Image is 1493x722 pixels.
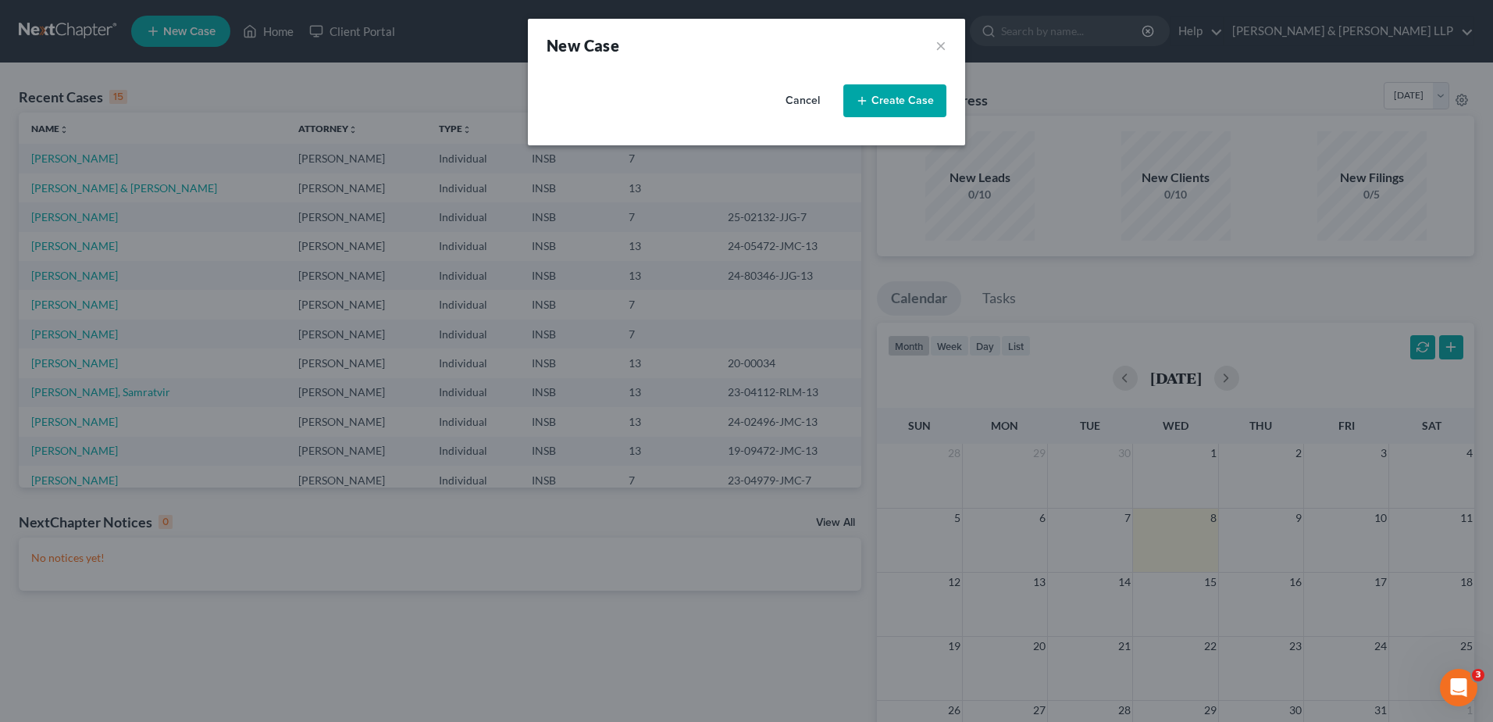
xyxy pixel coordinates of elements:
span: 3 [1472,669,1484,681]
iframe: Intercom live chat [1440,669,1477,706]
strong: New Case [547,36,619,55]
button: Cancel [768,85,837,116]
button: × [935,34,946,56]
button: Create Case [843,84,946,117]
